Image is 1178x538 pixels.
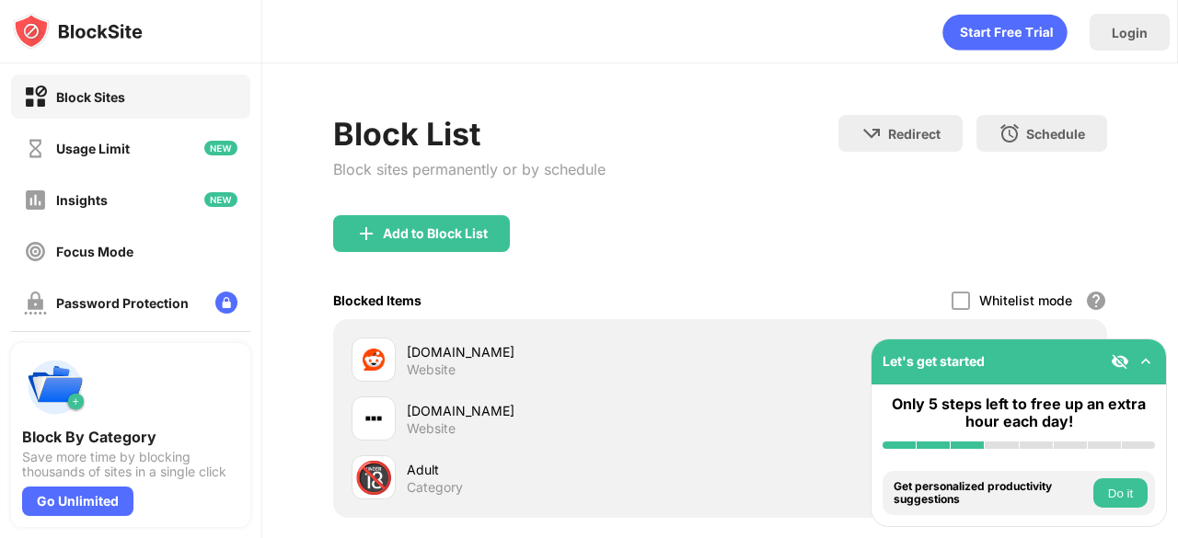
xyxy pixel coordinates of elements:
[1093,478,1148,508] button: Do it
[1112,25,1148,40] div: Login
[56,244,133,259] div: Focus Mode
[1137,352,1155,371] img: omni-setup-toggle.svg
[333,160,606,178] div: Block sites permanently or by schedule
[883,395,1155,430] div: Only 5 steps left to free up an extra hour each day!
[204,192,237,207] img: new-icon.svg
[22,450,239,479] div: Save more time by blocking thousands of sites in a single click
[363,349,385,371] img: favicons
[215,292,237,314] img: lock-menu.svg
[1111,352,1129,371] img: eye-not-visible.svg
[942,14,1068,51] div: animation
[24,137,47,160] img: time-usage-off.svg
[56,192,108,208] div: Insights
[363,407,385,429] img: favicons
[24,240,47,263] img: focus-off.svg
[407,479,463,496] div: Category
[383,226,488,241] div: Add to Block List
[883,353,985,369] div: Let's get started
[56,89,125,105] div: Block Sites
[22,428,239,446] div: Block By Category
[56,141,130,156] div: Usage Limit
[333,292,422,308] div: Blocked Items
[407,361,456,378] div: Website
[1026,126,1085,142] div: Schedule
[888,126,941,142] div: Redirect
[979,292,1072,308] div: Whitelist mode
[894,480,1089,507] div: Get personalized productivity suggestions
[354,459,393,497] div: 🔞
[407,420,456,437] div: Website
[204,141,237,155] img: new-icon.svg
[24,86,47,109] img: block-on.svg
[333,115,606,153] div: Block List
[24,189,47,212] img: insights-off.svg
[24,292,47,315] img: password-protection-off.svg
[407,460,721,479] div: Adult
[407,342,721,361] div: [DOMAIN_NAME]
[56,295,189,311] div: Password Protection
[407,401,721,420] div: [DOMAIN_NAME]
[13,13,143,50] img: logo-blocksite.svg
[22,354,88,420] img: push-categories.svg
[22,486,133,516] div: Go Unlimited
